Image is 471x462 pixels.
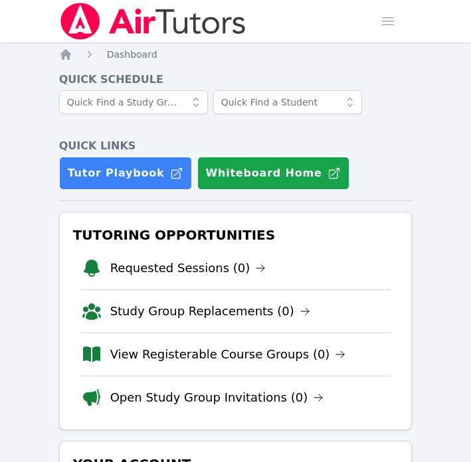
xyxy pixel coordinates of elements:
[110,259,266,277] a: Requested Sessions (0)
[107,49,157,60] span: Dashboard
[59,90,208,114] input: Quick Find a Study Group
[59,3,247,40] img: Air Tutors
[59,138,413,154] h4: Quick Links
[107,48,157,61] a: Dashboard
[197,157,349,190] button: Whiteboard Home
[70,223,401,247] h3: Tutoring Opportunities
[59,157,192,190] a: Tutor Playbook
[213,90,362,114] input: Quick Find a Student
[59,48,413,61] nav: Breadcrumb
[110,345,346,364] a: View Registerable Course Groups (0)
[59,72,413,88] h4: Quick Schedule
[110,302,310,321] a: Study Group Replacements (0)
[110,388,324,407] a: Open Study Group Invitations (0)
